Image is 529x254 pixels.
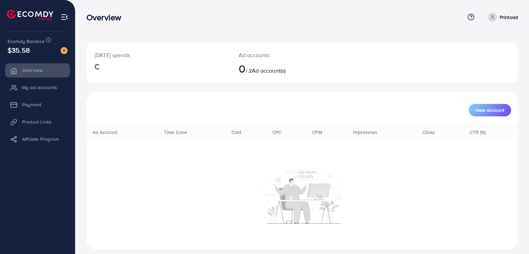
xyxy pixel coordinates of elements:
[476,108,504,113] span: New Account
[469,104,511,116] button: New Account
[8,38,45,45] span: Ecomdy Balance
[485,13,518,22] a: Printoad
[500,13,518,21] p: Printoad
[61,47,68,54] img: image
[8,45,30,55] span: $35.58
[61,13,69,21] img: menu
[86,12,127,22] h3: Overview
[239,51,330,59] p: Ad accounts
[239,61,246,76] span: 0
[252,67,286,74] span: Ad account(s)
[95,51,222,59] p: [DATE] spends
[239,62,330,75] h2: / 2
[7,10,53,20] img: logo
